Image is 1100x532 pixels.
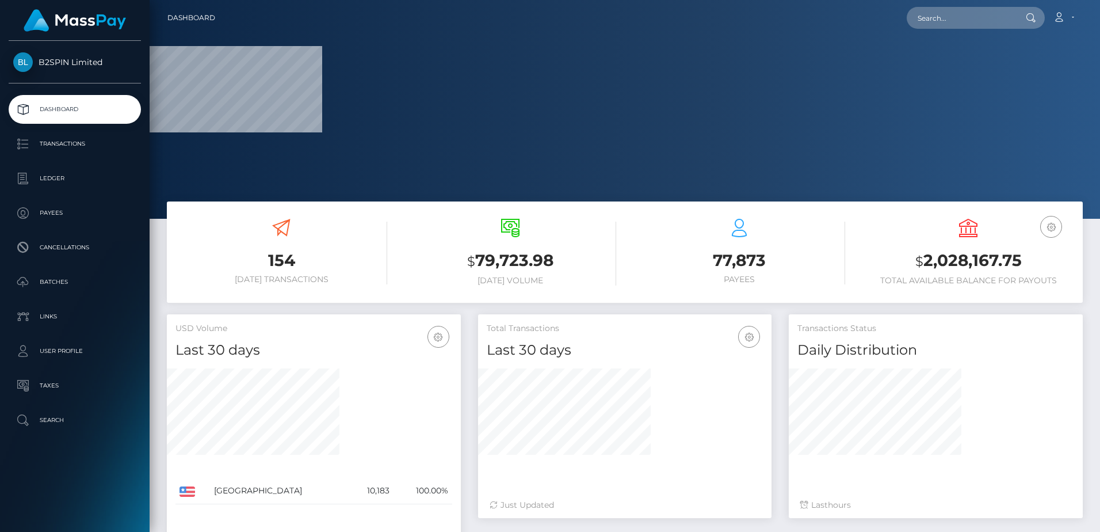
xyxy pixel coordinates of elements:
td: 100.00% [394,478,452,504]
a: Ledger [9,164,141,193]
h3: 154 [175,249,387,272]
small: $ [915,253,923,269]
p: Dashboard [13,101,136,118]
a: Taxes [9,371,141,400]
img: B2SPIN Limited [13,52,33,72]
h6: [DATE] Volume [404,276,616,286]
p: Taxes [13,377,136,394]
h4: Daily Distribution [797,340,1074,360]
a: Cancellations [9,233,141,262]
h5: USD Volume [175,323,452,335]
a: Payees [9,199,141,227]
small: $ [467,253,475,269]
p: Transactions [13,135,136,153]
input: Search... [907,7,1015,29]
p: Cancellations [13,239,136,256]
p: Links [13,308,136,325]
h3: 77,873 [633,249,845,272]
img: MassPay Logo [24,9,126,32]
h5: Total Transactions [487,323,763,335]
p: Batches [13,273,136,291]
a: Search [9,406,141,435]
h4: Last 30 days [487,340,763,360]
h3: 2,028,167.75 [862,249,1074,273]
h5: Transactions Status [797,323,1074,335]
td: 10,183 [349,478,394,504]
p: User Profile [13,343,136,360]
p: Ledger [13,170,136,187]
p: Payees [13,204,136,222]
h3: 79,723.98 [404,249,616,273]
a: Batches [9,268,141,297]
h6: [DATE] Transactions [175,275,387,284]
p: Search [13,412,136,429]
a: User Profile [9,337,141,366]
div: Just Updated [490,499,761,511]
img: US.png [179,487,195,497]
td: [GEOGRAPHIC_DATA] [210,478,350,504]
a: Dashboard [9,95,141,124]
a: Dashboard [167,6,215,30]
h4: Last 30 days [175,340,452,360]
h6: Payees [633,275,845,284]
div: Last hours [800,499,1071,511]
span: B2SPIN Limited [9,57,141,67]
a: Transactions [9,130,141,158]
h6: Total Available Balance for Payouts [862,276,1074,286]
a: Links [9,302,141,331]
